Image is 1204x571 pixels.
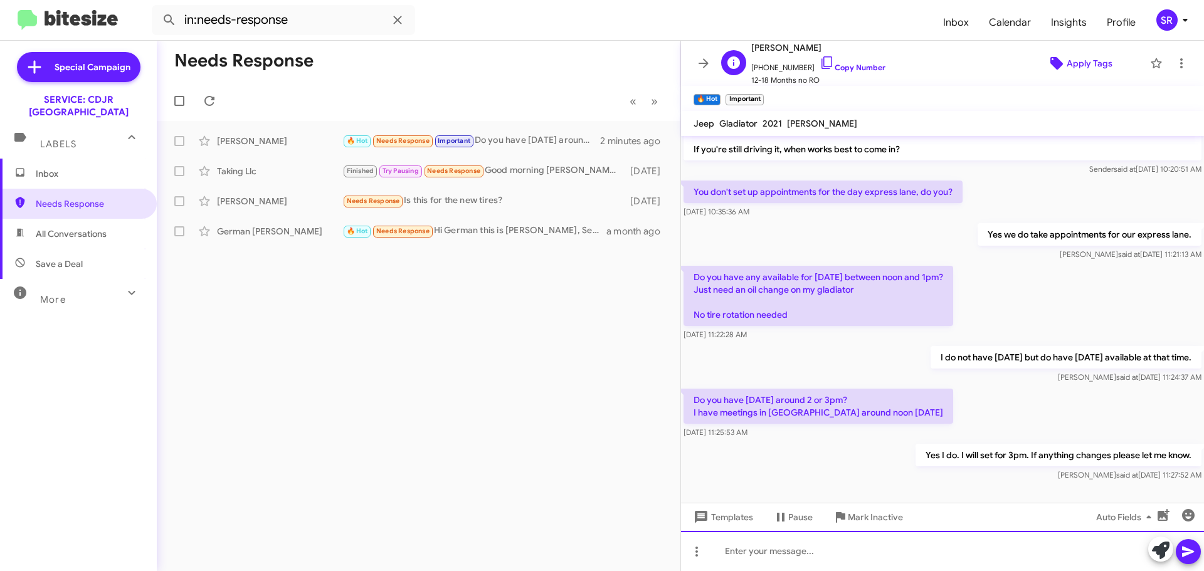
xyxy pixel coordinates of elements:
[342,134,600,148] div: Do you have [DATE] around 2 or 3pm? I have meetings in [GEOGRAPHIC_DATA] around noon [DATE]
[788,506,813,528] span: Pause
[763,506,823,528] button: Pause
[1067,52,1112,75] span: Apply Tags
[600,135,670,147] div: 2 minutes ago
[684,207,749,216] span: [DATE] 10:35:36 AM
[694,118,714,129] span: Jeep
[684,330,747,339] span: [DATE] 11:22:28 AM
[376,137,430,145] span: Needs Response
[347,197,400,205] span: Needs Response
[1116,470,1138,479] span: said at
[36,258,83,270] span: Save a Deal
[1156,9,1178,31] div: SR
[342,224,606,238] div: Hi German this is [PERSON_NAME], Service Director at Ourisman CDJR of [GEOGRAPHIC_DATA]. Just wan...
[624,195,670,207] div: [DATE]
[1096,506,1156,528] span: Auto Fields
[787,118,857,129] span: [PERSON_NAME]
[694,94,721,105] small: 🔥 Hot
[978,223,1201,246] p: Yes we do take appointments for our express lane.
[684,389,953,424] p: Do you have [DATE] around 2 or 3pm? I have meetings in [GEOGRAPHIC_DATA] around noon [DATE]
[751,55,885,74] span: [PHONE_NUMBER]
[751,74,885,86] span: 12-18 Months no RO
[152,5,415,35] input: Search
[174,51,314,71] h1: Needs Response
[1146,9,1190,31] button: SR
[691,506,753,528] span: Templates
[623,88,665,114] nav: Page navigation example
[1058,372,1201,382] span: [PERSON_NAME] [DATE] 11:24:37 AM
[40,294,66,305] span: More
[40,139,77,150] span: Labels
[651,93,658,109] span: »
[36,167,142,180] span: Inbox
[1114,164,1136,174] span: said at
[630,93,636,109] span: «
[726,94,763,105] small: Important
[763,118,782,129] span: 2021
[933,4,979,41] a: Inbox
[217,195,342,207] div: [PERSON_NAME]
[979,4,1041,41] a: Calendar
[1041,4,1097,41] a: Insights
[342,194,624,208] div: Is this for the new tires?
[622,88,644,114] button: Previous
[17,52,140,82] a: Special Campaign
[1015,52,1144,75] button: Apply Tags
[931,346,1201,369] p: I do not have [DATE] but do have [DATE] available at that time.
[823,506,913,528] button: Mark Inactive
[643,88,665,114] button: Next
[916,444,1201,466] p: Yes I do. I will set for 3pm. If anything changes please let me know.
[848,506,903,528] span: Mark Inactive
[1116,372,1138,382] span: said at
[36,197,142,210] span: Needs Response
[217,165,342,177] div: Taking Llc
[684,427,747,437] span: [DATE] 11:25:53 AM
[342,164,624,178] div: Good morning [PERSON_NAME], I never received a call back from you guys. I need my vehicle to be d...
[347,167,374,175] span: Finished
[347,227,368,235] span: 🔥 Hot
[1097,4,1146,41] a: Profile
[1118,249,1140,259] span: said at
[684,266,953,326] p: Do you have any available for [DATE] between noon and 1pm? Just need an oil change on my gladiato...
[55,61,130,73] span: Special Campaign
[1058,470,1201,479] span: [PERSON_NAME] [DATE] 11:27:52 AM
[383,167,419,175] span: Try Pausing
[624,165,670,177] div: [DATE]
[1060,249,1201,259] span: [PERSON_NAME] [DATE] 11:21:13 AM
[1089,164,1201,174] span: Sender [DATE] 10:20:51 AM
[36,228,107,240] span: All Conversations
[684,181,963,203] p: You don't set up appointments for the day express lane, do you?
[1086,506,1166,528] button: Auto Fields
[347,137,368,145] span: 🔥 Hot
[606,225,670,238] div: a month ago
[217,225,342,238] div: German [PERSON_NAME]
[820,63,885,72] a: Copy Number
[719,118,758,129] span: Gladiator
[438,137,470,145] span: Important
[376,227,430,235] span: Needs Response
[217,135,342,147] div: [PERSON_NAME]
[427,167,480,175] span: Needs Response
[681,506,763,528] button: Templates
[751,40,885,55] span: [PERSON_NAME]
